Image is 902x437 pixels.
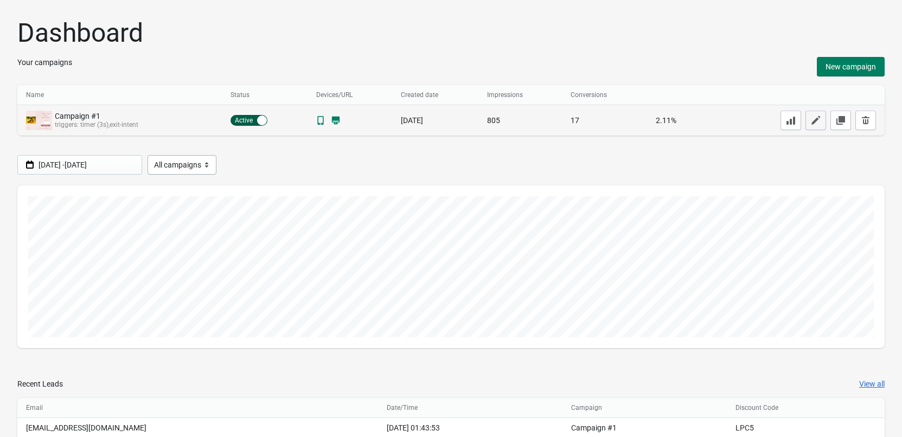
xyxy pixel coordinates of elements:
th: Impressions [478,85,562,105]
div: Campaign #1 [571,422,719,433]
th: Discount Code [727,398,885,418]
th: Email [17,398,378,418]
div: 17 [571,115,638,126]
button: New campaign [817,57,885,76]
th: Status [222,85,308,105]
div: Recent Leads [17,378,63,389]
div: 805 [487,115,554,126]
button: View all [859,378,885,389]
th: Name [17,85,222,105]
div: [DATE] - [DATE] [39,158,137,171]
th: Campaign [562,398,727,418]
div: [EMAIL_ADDRESS][DOMAIN_NAME] [26,422,369,433]
div: [DATE] 01:43:53 [387,422,554,433]
div: triggers: timer (3s),exit-intent [55,121,148,128]
th: Created date [392,85,478,105]
div: LPC5 [735,422,876,433]
th: Conversions [562,85,647,105]
div: Your campaigns [17,57,72,76]
span: New campaign [826,62,876,71]
div: Campaign #1 [55,112,148,121]
h1: Dashboard [17,17,885,48]
th: Date/Time [378,398,562,418]
div: [DATE] [401,115,470,126]
td: 2.11% [647,105,707,136]
th: Devices/URL [308,85,392,105]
